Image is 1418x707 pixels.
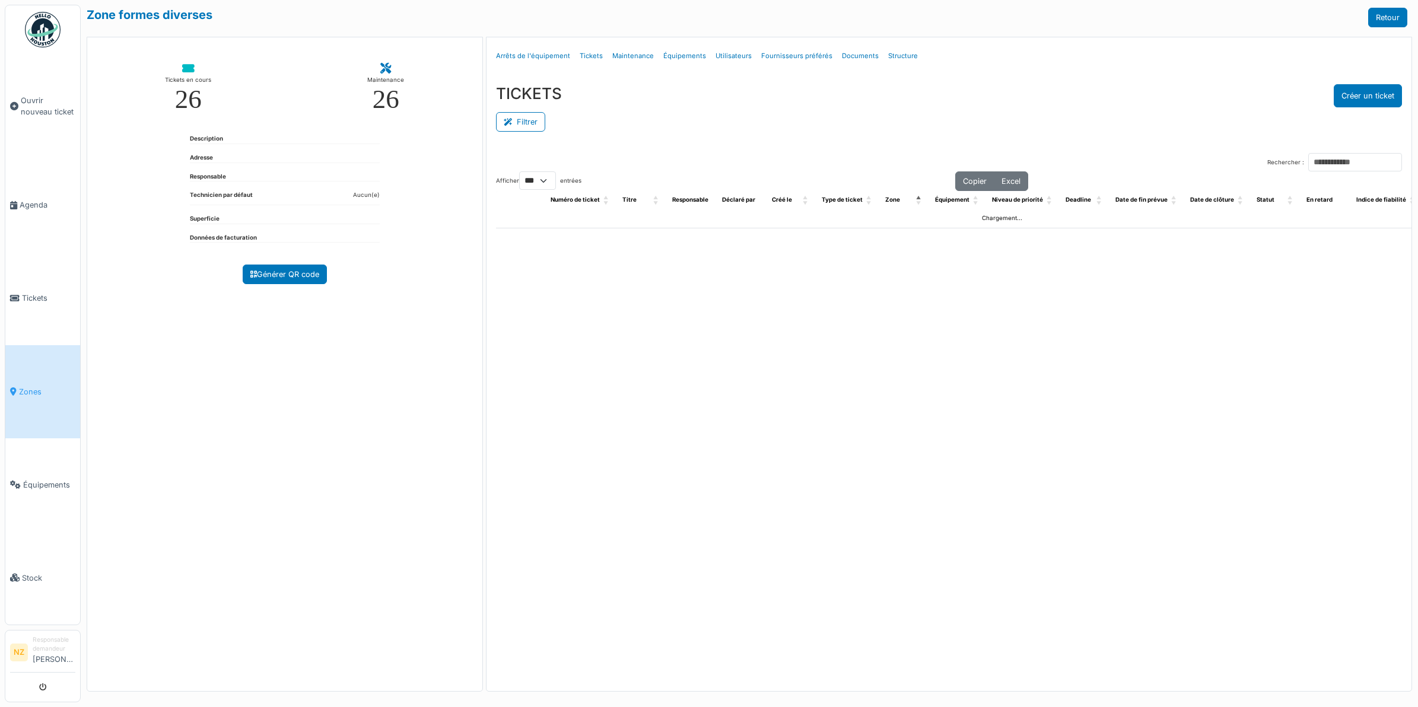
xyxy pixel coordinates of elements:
[373,86,399,113] div: 26
[367,74,404,86] div: Maintenance
[33,635,75,654] div: Responsable demandeur
[21,95,75,117] span: Ouvrir nouveau ticket
[866,191,873,209] span: Type de ticket: Activate to sort
[19,386,75,397] span: Zones
[358,54,414,122] a: Maintenance 26
[5,531,80,625] a: Stock
[608,42,659,70] a: Maintenance
[10,635,75,673] a: NZ Responsable demandeur[PERSON_NAME]
[496,171,581,190] label: Afficher entrées
[955,171,994,191] button: Copier
[551,196,600,203] span: Numéro de ticket
[1115,196,1168,203] span: Date de fin prévue
[622,196,637,203] span: Titre
[87,8,212,22] a: Zone formes diverses
[496,84,562,103] h3: TICKETS
[756,42,837,70] a: Fournisseurs préférés
[916,191,923,209] span: Zone: Activate to invert sorting
[190,191,253,205] dt: Technicien par défaut
[519,171,556,190] select: Afficherentrées
[10,644,28,661] li: NZ
[1096,191,1104,209] span: Deadline: Activate to sort
[1306,196,1333,203] span: En retard
[653,191,660,209] span: Titre: Activate to sort
[1190,196,1234,203] span: Date de clôture
[5,54,80,158] a: Ouvrir nouveau ticket
[803,191,810,209] span: Créé le: Activate to sort
[1257,196,1274,203] span: Statut
[1001,177,1020,186] span: Excel
[496,112,545,132] button: Filtrer
[1066,196,1091,203] span: Deadline
[963,177,987,186] span: Copier
[20,199,75,211] span: Agenda
[491,42,575,70] a: Arrêts de l'équipement
[5,158,80,251] a: Agenda
[243,265,327,284] a: Générer QR code
[935,196,969,203] span: Équipement
[1410,191,1417,209] span: Indice de fiabilité: Activate to sort
[22,572,75,584] span: Stock
[722,196,755,203] span: Déclaré par
[155,54,221,122] a: Tickets en cours 26
[33,635,75,670] li: [PERSON_NAME]
[5,345,80,438] a: Zones
[1356,196,1406,203] span: Indice de fiabilité
[190,215,220,224] dt: Superficie
[711,42,756,70] a: Utilisateurs
[603,191,611,209] span: Numéro de ticket: Activate to sort
[1287,191,1295,209] span: Statut: Activate to sort
[772,196,792,203] span: Créé le
[973,191,980,209] span: Équipement: Activate to sort
[575,42,608,70] a: Tickets
[672,196,708,203] span: Responsable
[992,196,1043,203] span: Niveau de priorité
[175,86,202,113] div: 26
[190,154,213,163] dt: Adresse
[1047,191,1054,209] span: Niveau de priorité: Activate to sort
[23,479,75,491] span: Équipements
[190,234,257,243] dt: Données de facturation
[1334,84,1402,107] button: Créer un ticket
[1238,191,1245,209] span: Date de clôture: Activate to sort
[822,196,863,203] span: Type de ticket
[5,251,80,345] a: Tickets
[1368,8,1407,27] a: Retour
[837,42,883,70] a: Documents
[883,42,923,70] a: Structure
[25,12,61,47] img: Badge_color-CXgf-gQk.svg
[22,292,75,304] span: Tickets
[5,438,80,531] a: Équipements
[353,191,380,200] dd: Aucun(e)
[659,42,711,70] a: Équipements
[190,173,226,181] dt: Responsable
[190,135,223,144] dt: Description
[885,196,900,203] span: Zone
[1171,191,1178,209] span: Date de fin prévue: Activate to sort
[1267,158,1304,167] label: Rechercher :
[994,171,1028,191] button: Excel
[165,74,211,86] div: Tickets en cours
